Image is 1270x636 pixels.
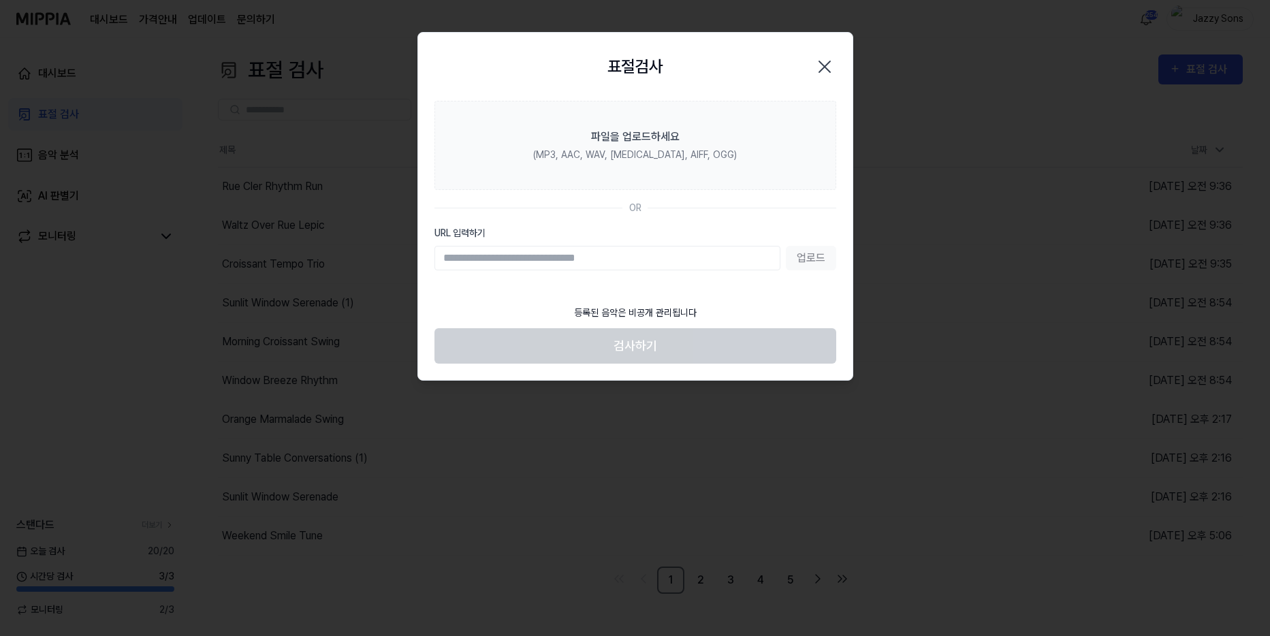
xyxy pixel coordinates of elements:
div: OR [629,201,641,215]
div: 등록된 음악은 비공개 관리됩니다 [566,298,705,328]
div: (MP3, AAC, WAV, [MEDICAL_DATA], AIFF, OGG) [533,148,737,162]
div: 파일을 업로드하세요 [591,129,680,145]
label: URL 입력하기 [434,226,836,240]
h2: 표절검사 [607,54,663,79]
